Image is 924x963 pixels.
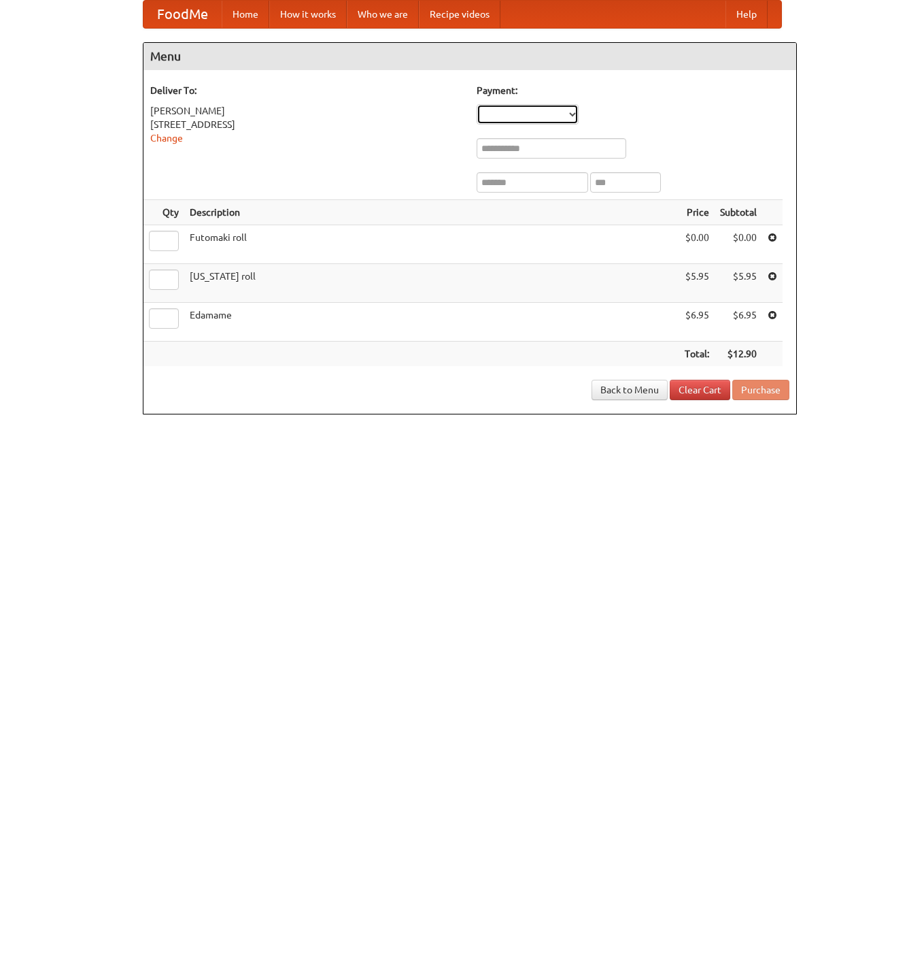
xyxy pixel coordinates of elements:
td: $6.95 [679,303,715,342]
td: $6.95 [715,303,762,342]
th: $12.90 [715,342,762,367]
a: FoodMe [143,1,222,28]
td: $5.95 [679,264,715,303]
a: Help [725,1,768,28]
td: [US_STATE] roll [184,264,679,303]
td: Futomaki roll [184,225,679,264]
a: Who we are [347,1,419,28]
div: [PERSON_NAME] [150,104,463,118]
th: Description [184,200,679,225]
h5: Payment: [477,84,789,97]
div: [STREET_ADDRESS] [150,118,463,131]
h4: Menu [143,43,796,70]
td: $0.00 [715,225,762,264]
h5: Deliver To: [150,84,463,97]
td: $5.95 [715,264,762,303]
a: Clear Cart [670,380,730,400]
a: Recipe videos [419,1,500,28]
th: Total: [679,342,715,367]
th: Subtotal [715,200,762,225]
th: Price [679,200,715,225]
button: Purchase [732,380,789,400]
th: Qty [143,200,184,225]
td: $0.00 [679,225,715,264]
td: Edamame [184,303,679,342]
a: Home [222,1,269,28]
a: Change [150,133,183,144]
a: Back to Menu [592,380,668,400]
a: How it works [269,1,347,28]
